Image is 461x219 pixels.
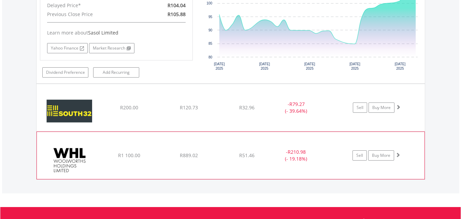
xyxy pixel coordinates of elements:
span: R105.88 [168,11,186,17]
text: 95 [208,15,213,19]
img: EQU.ZA.S32.png [40,93,99,129]
text: [DATE] 2025 [395,62,406,70]
span: R120.73 [180,104,198,111]
text: [DATE] 2025 [214,62,225,70]
div: Learn more about [47,29,186,36]
a: Add Recurring [93,67,139,78]
a: Buy More [368,150,394,161]
a: Sell [352,150,367,161]
text: 85 [208,42,213,45]
a: Sell [353,102,367,113]
a: Market Research [89,43,134,53]
span: R1 100.00 [118,152,140,159]
a: Dividend Preference [42,67,88,78]
span: R210.98 [288,149,306,155]
text: 100 [206,1,212,5]
div: - (- 39.64%) [271,101,322,114]
text: 80 [208,55,213,59]
div: Delayed Price* [42,1,141,10]
div: Previous Close Price [42,10,141,19]
span: R200.00 [120,104,138,111]
span: R32.96 [239,104,255,111]
span: R51.46 [239,152,255,159]
text: [DATE] 2025 [259,62,270,70]
text: [DATE] 2025 [304,62,315,70]
img: EQU.ZA.WHL.png [40,140,99,177]
text: [DATE] 2025 [349,62,360,70]
span: Sasol Limited [88,29,118,36]
span: R104.04 [168,2,186,9]
div: - (- 19.18%) [270,149,321,162]
span: R79.27 [289,101,305,107]
a: Buy More [369,102,394,113]
text: 90 [208,28,213,32]
span: R889.02 [180,152,198,159]
a: Yahoo Finance [47,43,88,53]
